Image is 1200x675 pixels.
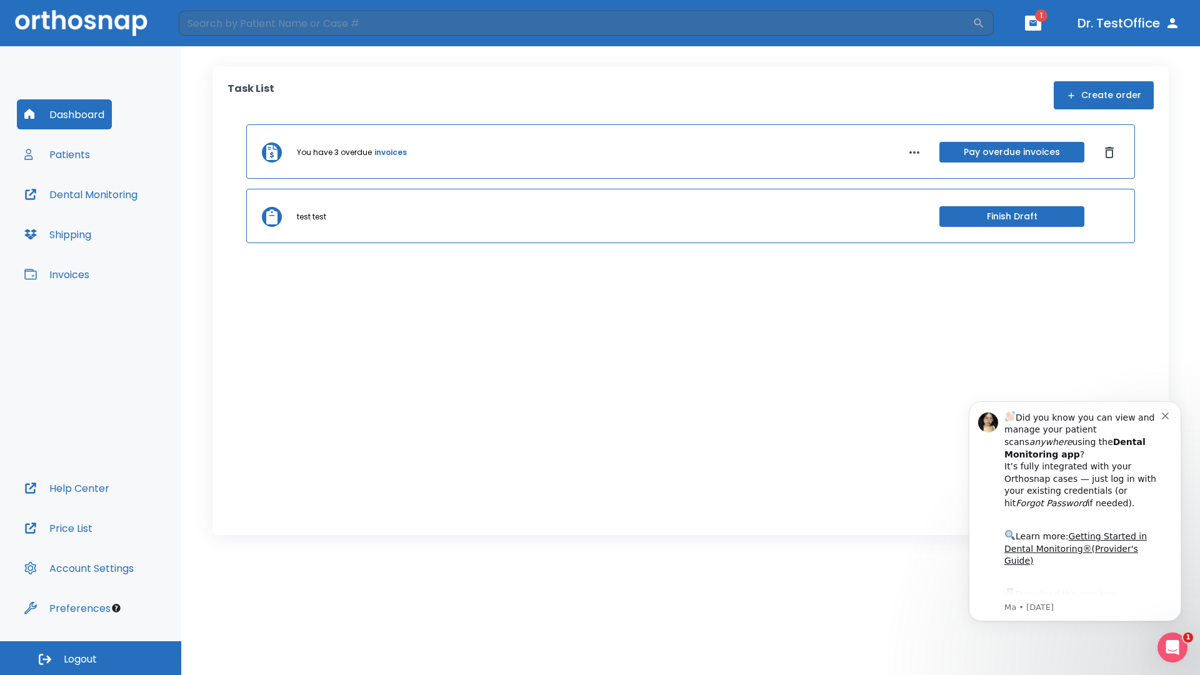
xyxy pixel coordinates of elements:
[17,99,112,129] button: Dashboard
[939,142,1084,162] button: Pay overdue invoices
[17,139,97,169] button: Patients
[297,211,326,222] p: test test
[54,204,212,267] div: Download the app: | ​ Let us know if you need help getting started!
[64,652,97,666] span: Logout
[1099,142,1119,162] button: Dismiss
[227,81,274,109] p: Task List
[17,219,99,249] button: Shipping
[1157,632,1187,662] iframe: Intercom live chat
[17,593,118,623] button: Preferences
[17,179,145,209] button: Dental Monitoring
[1035,9,1047,22] span: 1
[17,473,117,503] button: Help Center
[17,513,100,543] button: Price List
[54,207,166,229] a: App Store
[179,11,972,36] input: Search by Patient Name or Case #
[297,147,372,158] p: You have 3 overdue
[374,147,407,158] a: invoices
[17,553,141,583] button: Account Settings
[1183,632,1193,642] span: 1
[950,382,1200,641] iframe: Intercom notifications message
[939,206,1084,227] button: Finish Draft
[212,27,222,37] button: Dismiss notification
[15,10,147,36] img: Orthosnap
[1054,81,1154,109] button: Create order
[54,219,212,231] p: Message from Ma, sent 2w ago
[17,259,97,289] button: Invoices
[111,602,122,614] div: Tooltip anchor
[1072,12,1185,34] button: Dr. TestOffice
